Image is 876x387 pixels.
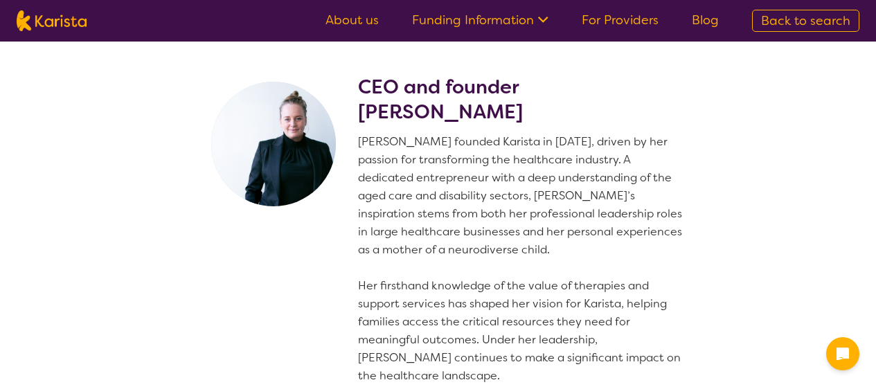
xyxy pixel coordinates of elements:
[325,12,379,28] a: About us
[692,12,719,28] a: Blog
[358,75,688,125] h2: CEO and founder [PERSON_NAME]
[761,12,850,29] span: Back to search
[582,12,659,28] a: For Providers
[17,10,87,31] img: Karista logo
[412,12,548,28] a: Funding Information
[752,10,859,32] a: Back to search
[358,133,688,385] p: [PERSON_NAME] founded Karista in [DATE], driven by her passion for transforming the healthcare in...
